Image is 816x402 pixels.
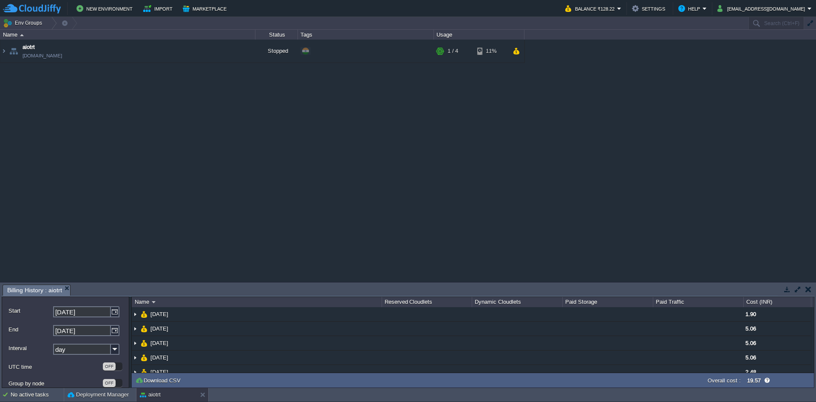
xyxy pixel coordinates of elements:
[563,297,653,307] div: Paid Storage
[382,297,472,307] div: Reserved Cloudlets
[298,30,433,40] div: Tags
[20,34,24,36] img: AMDAwAAAACH5BAEAAAAALAAAAAABAAEAAAICRAEAOw==
[132,365,139,379] img: AMDAwAAAACH5BAEAAAAALAAAAAABAAEAAAICRAEAOw==
[8,362,102,371] label: UTC time
[744,297,811,307] div: Cost (INR)
[11,388,64,402] div: No active tasks
[132,307,139,321] img: AMDAwAAAACH5BAEAAAAALAAAAAABAAEAAAICRAEAOw==
[473,297,562,307] div: Dynamic Cloudlets
[3,17,45,29] button: Env Groups
[150,368,170,376] a: [DATE]
[143,3,175,14] button: Import
[135,376,183,384] button: Download CSV
[152,301,156,303] img: AMDAwAAAACH5BAEAAAAALAAAAAABAAEAAAICRAEAOw==
[8,306,52,315] label: Start
[132,336,139,350] img: AMDAwAAAACH5BAEAAAAALAAAAAABAAEAAAICRAEAOw==
[8,379,102,388] label: Group by node
[654,297,743,307] div: Paid Traffic
[565,3,617,14] button: Balance ₹128.22
[745,325,756,332] span: 5.06
[150,311,170,318] a: [DATE]
[141,322,147,336] img: AMDAwAAAACH5BAEAAAAALAAAAAABAAEAAAICRAEAOw==
[708,377,741,384] label: Overall cost :
[0,40,7,63] img: AMDAwAAAACH5BAEAAAAALAAAAAABAAEAAAICRAEAOw==
[745,369,756,375] span: 2.48
[141,307,147,321] img: AMDAwAAAACH5BAEAAAAALAAAAAABAAEAAAICRAEAOw==
[132,351,139,365] img: AMDAwAAAACH5BAEAAAAALAAAAAABAAEAAAICRAEAOw==
[745,340,756,346] span: 5.06
[434,30,524,40] div: Usage
[717,3,807,14] button: [EMAIL_ADDRESS][DOMAIN_NAME]
[23,51,62,60] a: [DOMAIN_NAME]
[150,339,170,347] a: [DATE]
[132,322,139,336] img: AMDAwAAAACH5BAEAAAAALAAAAAABAAEAAAICRAEAOw==
[747,377,761,384] label: 19.57
[150,354,170,361] a: [DATE]
[141,365,147,379] img: AMDAwAAAACH5BAEAAAAALAAAAAABAAEAAAICRAEAOw==
[103,362,116,371] div: OFF
[183,3,229,14] button: Marketplace
[8,344,52,353] label: Interval
[141,351,147,365] img: AMDAwAAAACH5BAEAAAAALAAAAAABAAEAAAICRAEAOw==
[448,40,458,63] div: 1 / 4
[8,325,52,334] label: End
[745,354,756,361] span: 5.06
[150,325,170,332] a: [DATE]
[256,30,297,40] div: Status
[23,43,35,51] a: aiotrt
[76,3,135,14] button: New Environment
[103,379,116,387] div: OFF
[7,285,62,296] span: Billing History : aiotrt
[1,30,255,40] div: Name
[141,336,147,350] img: AMDAwAAAACH5BAEAAAAALAAAAAABAAEAAAICRAEAOw==
[68,391,129,399] button: Deployment Manager
[140,391,161,399] button: aiotrt
[133,297,382,307] div: Name
[255,40,298,63] div: Stopped
[477,40,505,63] div: 11%
[8,40,20,63] img: AMDAwAAAACH5BAEAAAAALAAAAAABAAEAAAICRAEAOw==
[678,3,703,14] button: Help
[745,311,756,317] span: 1.90
[632,3,668,14] button: Settings
[3,3,61,14] img: CloudJiffy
